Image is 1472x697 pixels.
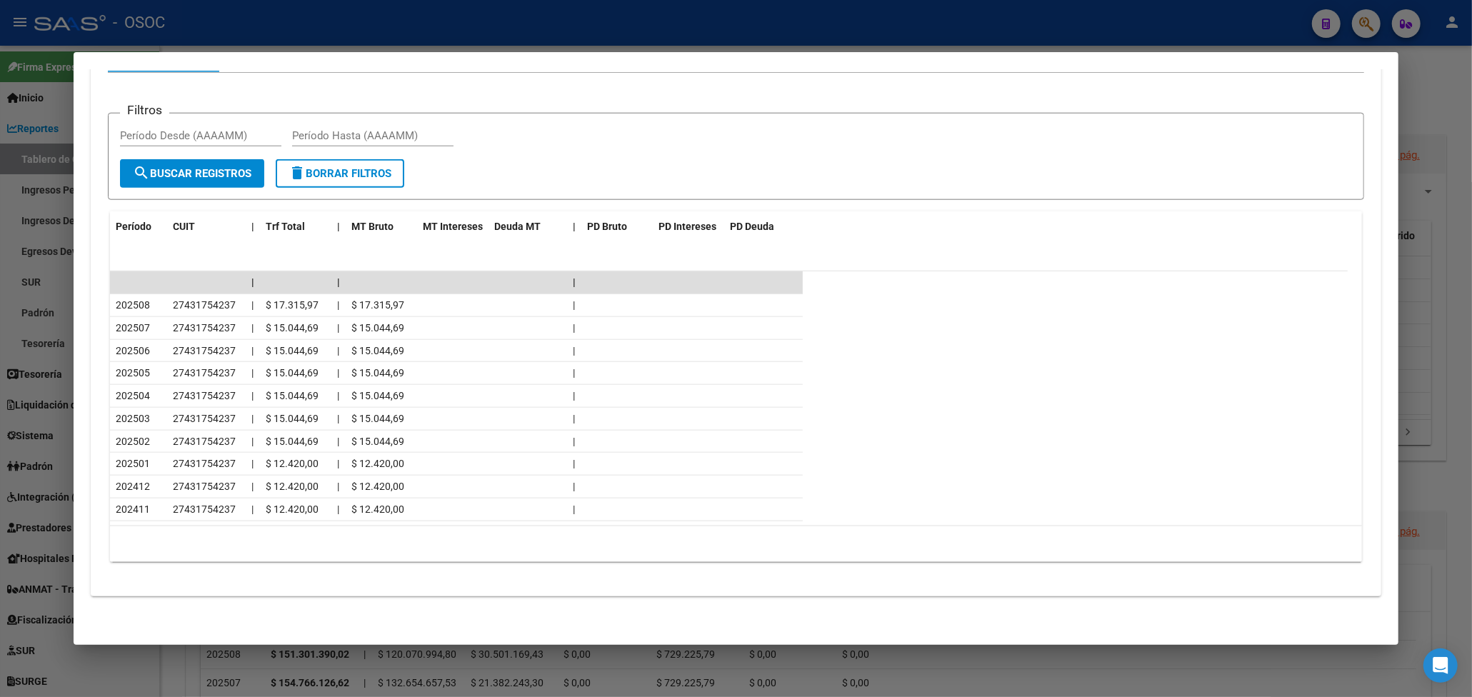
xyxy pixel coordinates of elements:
[653,211,724,242] datatable-header-cell: PD Intereses
[346,211,417,242] datatable-header-cell: MT Bruto
[573,481,575,492] span: |
[251,413,254,424] span: |
[573,367,575,378] span: |
[289,167,391,180] span: Borrar Filtros
[173,390,236,401] span: 27431754237
[266,413,319,424] span: $ 15.044,69
[251,299,254,311] span: |
[173,481,236,492] span: 27431754237
[289,164,306,181] mat-icon: delete
[276,159,404,188] button: Borrar Filtros
[116,345,150,356] span: 202506
[337,221,340,232] span: |
[116,481,150,492] span: 202412
[110,211,167,242] datatable-header-cell: Período
[251,221,254,232] span: |
[266,503,319,515] span: $ 12.420,00
[337,436,339,447] span: |
[133,167,251,180] span: Buscar Registros
[173,436,236,447] span: 27431754237
[116,367,150,378] span: 202505
[246,211,260,242] datatable-header-cell: |
[573,390,575,401] span: |
[251,390,254,401] span: |
[351,390,404,401] span: $ 15.044,69
[116,436,150,447] span: 202502
[351,322,404,334] span: $ 15.044,69
[337,299,339,311] span: |
[251,276,254,288] span: |
[351,221,394,232] span: MT Bruto
[251,503,254,515] span: |
[266,345,319,356] span: $ 15.044,69
[494,221,541,232] span: Deuda MT
[581,211,653,242] datatable-header-cell: PD Bruto
[573,413,575,424] span: |
[337,413,339,424] span: |
[116,390,150,401] span: 202504
[173,345,236,356] span: 27431754237
[1423,648,1458,683] div: Open Intercom Messenger
[116,413,150,424] span: 202503
[417,211,489,242] datatable-header-cell: MT Intereses
[120,102,169,118] h3: Filtros
[573,221,576,232] span: |
[120,159,264,188] button: Buscar Registros
[173,367,236,378] span: 27431754237
[116,458,150,469] span: 202501
[251,345,254,356] span: |
[116,221,151,232] span: Período
[173,458,236,469] span: 27431754237
[173,503,236,515] span: 27431754237
[266,299,319,311] span: $ 17.315,97
[423,221,483,232] span: MT Intereses
[251,458,254,469] span: |
[573,436,575,447] span: |
[173,299,236,311] span: 27431754237
[573,276,576,288] span: |
[724,211,803,242] datatable-header-cell: PD Deuda
[251,322,254,334] span: |
[116,503,150,515] span: 202411
[573,345,575,356] span: |
[337,390,339,401] span: |
[351,503,404,515] span: $ 12.420,00
[266,390,319,401] span: $ 15.044,69
[337,276,340,288] span: |
[251,367,254,378] span: |
[337,481,339,492] span: |
[489,211,567,242] datatable-header-cell: Deuda MT
[266,221,305,232] span: Trf Total
[351,458,404,469] span: $ 12.420,00
[116,299,150,311] span: 202508
[351,436,404,447] span: $ 15.044,69
[266,322,319,334] span: $ 15.044,69
[337,458,339,469] span: |
[587,221,627,232] span: PD Bruto
[351,345,404,356] span: $ 15.044,69
[173,221,195,232] span: CUIT
[659,221,716,232] span: PD Intereses
[173,413,236,424] span: 27431754237
[573,299,575,311] span: |
[266,458,319,469] span: $ 12.420,00
[567,211,581,242] datatable-header-cell: |
[251,436,254,447] span: |
[337,322,339,334] span: |
[133,164,150,181] mat-icon: search
[337,367,339,378] span: |
[573,322,575,334] span: |
[266,367,319,378] span: $ 15.044,69
[116,322,150,334] span: 202507
[266,436,319,447] span: $ 15.044,69
[351,413,404,424] span: $ 15.044,69
[351,367,404,378] span: $ 15.044,69
[337,345,339,356] span: |
[351,299,404,311] span: $ 17.315,97
[167,211,246,242] datatable-header-cell: CUIT
[351,481,404,492] span: $ 12.420,00
[173,322,236,334] span: 27431754237
[260,211,331,242] datatable-header-cell: Trf Total
[730,221,774,232] span: PD Deuda
[266,481,319,492] span: $ 12.420,00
